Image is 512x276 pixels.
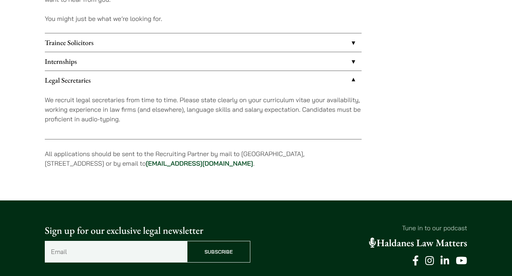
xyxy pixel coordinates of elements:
[369,237,467,249] a: Haldanes Law Matters
[45,71,362,89] a: Legal Secretaries
[45,89,362,139] div: Legal Secretaries
[45,95,362,124] p: We recruit legal secretaries from time to time. Please state clearly on your curriculum vitae you...
[187,241,250,263] input: Subscribe
[45,241,187,263] input: Email
[45,223,250,238] p: Sign up for our exclusive legal newsletter
[45,52,362,71] a: Internships
[45,14,362,23] p: You might just be what we’re looking for.
[45,33,362,52] a: Trainee Solicitors
[262,223,467,233] p: Tune in to our podcast
[45,149,362,168] p: All applications should be sent to the Recruiting Partner by mail to [GEOGRAPHIC_DATA], [STREET_A...
[146,159,253,167] a: [EMAIL_ADDRESS][DOMAIN_NAME]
